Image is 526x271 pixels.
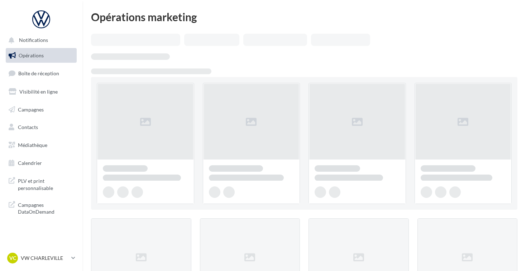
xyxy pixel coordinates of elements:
a: PLV et print personnalisable [4,173,78,194]
span: Notifications [19,37,48,43]
a: VC VW CHARLEVILLE [6,251,77,265]
span: Médiathèque [18,142,47,148]
span: Boîte de réception [18,70,59,76]
span: Visibilité en ligne [19,89,58,95]
a: Médiathèque [4,138,78,153]
a: Contacts [4,120,78,135]
p: VW CHARLEVILLE [21,255,68,262]
span: Calendrier [18,160,42,166]
a: Boîte de réception [4,66,78,81]
span: Campagnes [18,106,44,112]
span: VC [9,255,16,262]
a: Opérations [4,48,78,63]
span: Opérations [19,52,44,58]
div: Opérations marketing [91,11,517,22]
a: Visibilité en ligne [4,84,78,99]
a: Campagnes DataOnDemand [4,197,78,218]
span: Campagnes DataOnDemand [18,200,74,215]
span: PLV et print personnalisable [18,176,74,191]
a: Campagnes [4,102,78,117]
span: Contacts [18,124,38,130]
a: Calendrier [4,156,78,171]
